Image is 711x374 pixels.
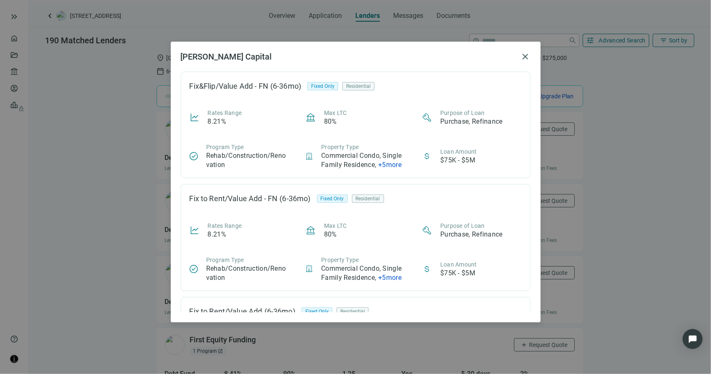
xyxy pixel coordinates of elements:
[190,194,278,203] div: Fix to Rent/Value Add - FN
[440,110,485,116] span: Purpose of Loan
[208,222,242,229] span: Rates Range
[324,117,337,126] article: 80%
[440,156,475,165] article: $75K - $5M
[683,329,703,349] div: Open Intercom Messenger
[181,52,517,62] h2: [PERSON_NAME] Capital
[321,264,402,282] span: Commercial Condo, Single Family Residence ,
[206,264,289,282] article: Rehab/Construction/Renovation
[521,52,531,62] button: close
[337,307,369,316] div: Residential
[311,82,334,90] span: Fixed Only
[378,161,402,169] span: + 5 more
[206,151,289,170] article: Rehab/Construction/Renovation
[352,194,384,203] div: Residential
[378,274,402,282] span: + 5 more
[268,80,307,92] div: (6-36mo)
[208,117,227,126] article: 8.21%
[440,261,477,268] span: Loan Amount
[190,82,268,90] div: Fix&Flip/Value Add - FN
[262,306,302,317] div: (6-36mo)
[324,222,347,229] span: Max LTC
[440,148,477,155] span: Loan Amount
[190,307,262,316] div: Fix to Rent/Value Add
[321,257,359,263] span: Property Type
[440,222,485,229] span: Purpose of Loan
[321,144,359,150] span: Property Type
[206,144,244,150] span: Program Type
[440,269,475,278] article: $75K - $5M
[440,230,503,239] article: Purchase, Refinance
[324,110,347,116] span: Max LTC
[324,230,337,239] article: 80%
[277,193,317,204] div: (6-36mo)
[321,194,344,203] span: Fixed Only
[208,110,242,116] span: Rates Range
[321,152,402,169] span: Commercial Condo, Single Family Residence ,
[440,117,503,126] article: Purchase, Refinance
[342,82,374,90] div: Residential
[208,230,227,239] article: 8.21%
[305,307,329,316] span: Fixed Only
[206,257,244,263] span: Program Type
